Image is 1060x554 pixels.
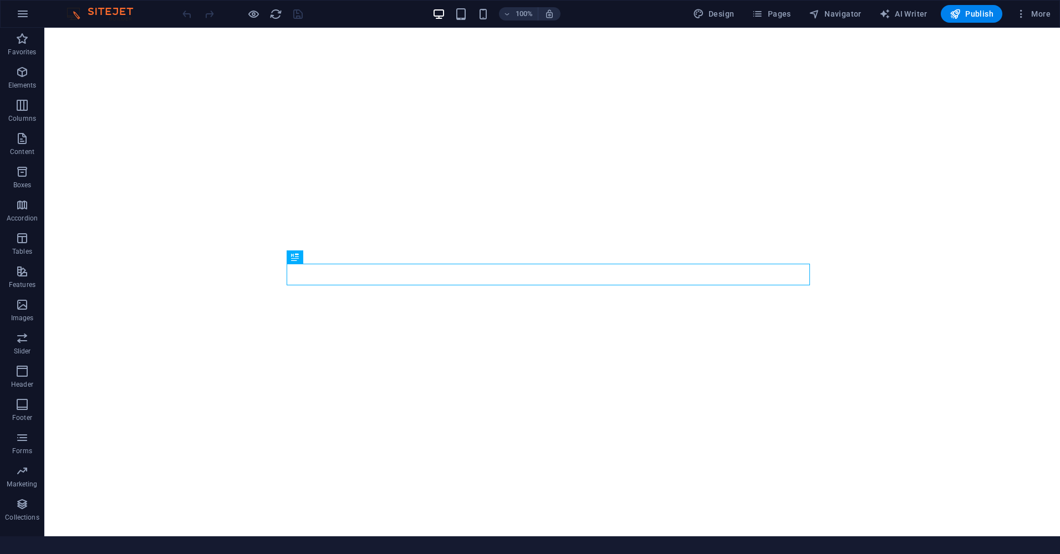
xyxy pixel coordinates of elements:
h6: 100% [516,7,533,20]
p: Header [11,380,33,389]
p: Favorites [8,48,36,57]
p: Boxes [13,181,32,189]
p: Footer [12,413,32,422]
p: Elements [8,81,37,90]
p: Content [10,147,34,156]
span: More [1016,8,1051,19]
p: Columns [8,114,36,123]
span: Design [693,8,735,19]
button: Navigator [804,5,866,23]
span: Publish [950,8,993,19]
p: Forms [12,447,32,455]
button: 100% [499,7,538,20]
span: Navigator [809,8,862,19]
p: Collections [5,513,39,522]
button: reload [269,7,282,20]
p: Slider [14,347,31,356]
div: Design (Ctrl+Alt+Y) [689,5,739,23]
p: Features [9,280,35,289]
p: Images [11,314,34,322]
span: Pages [752,8,791,19]
i: Reload page [269,8,282,20]
p: Marketing [7,480,37,489]
button: AI Writer [875,5,932,23]
button: More [1011,5,1055,23]
button: Design [689,5,739,23]
i: On resize automatically adjust zoom level to fit chosen device. [544,9,554,19]
button: Publish [941,5,1002,23]
p: Tables [12,247,32,256]
span: AI Writer [879,8,927,19]
img: Editor Logo [64,7,147,20]
p: Accordion [7,214,38,223]
button: Pages [747,5,795,23]
button: Click here to leave preview mode and continue editing [247,7,260,20]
